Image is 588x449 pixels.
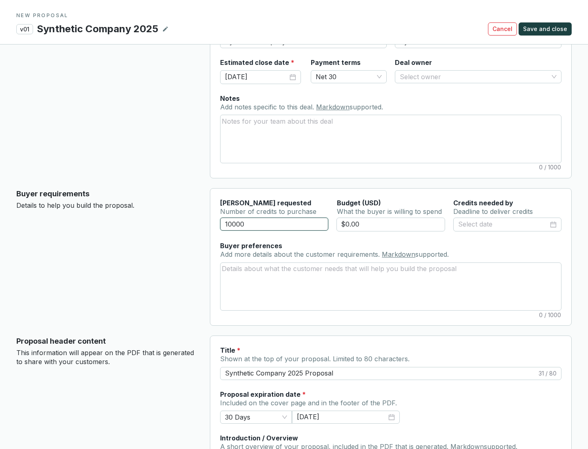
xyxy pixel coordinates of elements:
label: Payment terms [311,58,361,67]
p: Synthetic Company 2025 [36,22,159,36]
span: 31 / 80 [539,369,557,378]
label: Buyer preferences [220,241,282,250]
span: supported. [350,103,383,111]
span: supported. [415,250,449,258]
label: Deal owner [395,58,432,67]
a: Markdown [382,250,415,258]
button: Cancel [488,22,517,36]
p: This information will appear on the PDF that is generated to share with your customers. [16,349,197,366]
input: Select date [458,219,548,230]
label: [PERSON_NAME] requested [220,198,311,207]
p: Proposal header content [16,336,197,347]
span: Save and close [523,25,567,33]
label: Notes [220,94,240,103]
button: Save and close [519,22,572,36]
input: Select date [225,72,288,82]
span: Add more details about the customer requirements. [220,250,382,258]
input: Select date [297,412,387,422]
span: Budget (USD) [337,199,381,207]
label: Credits needed by [453,198,513,207]
span: Add notes specific to this deal. [220,103,316,111]
span: What the buyer is willing to spend [337,207,442,216]
p: Buyer requirements [16,188,197,200]
label: Introduction / Overview [220,433,298,442]
span: Cancel [492,25,512,33]
label: Proposal expiration date [220,390,306,399]
p: v01 [16,24,33,34]
label: Title [220,346,241,355]
a: Markdown [316,103,350,111]
p: NEW PROPOSAL [16,12,572,19]
span: Net 30 [316,71,382,83]
span: Included on the cover page and in the footer of the PDF. [220,399,397,407]
label: Estimated close date [220,58,294,67]
span: Shown at the top of your proposal. Limited to 80 characters. [220,355,410,363]
span: Number of credits to purchase [220,207,316,216]
p: Details to help you build the proposal. [16,201,197,210]
span: 30 Days [225,411,287,423]
span: Deadline to deliver credits [453,207,533,216]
